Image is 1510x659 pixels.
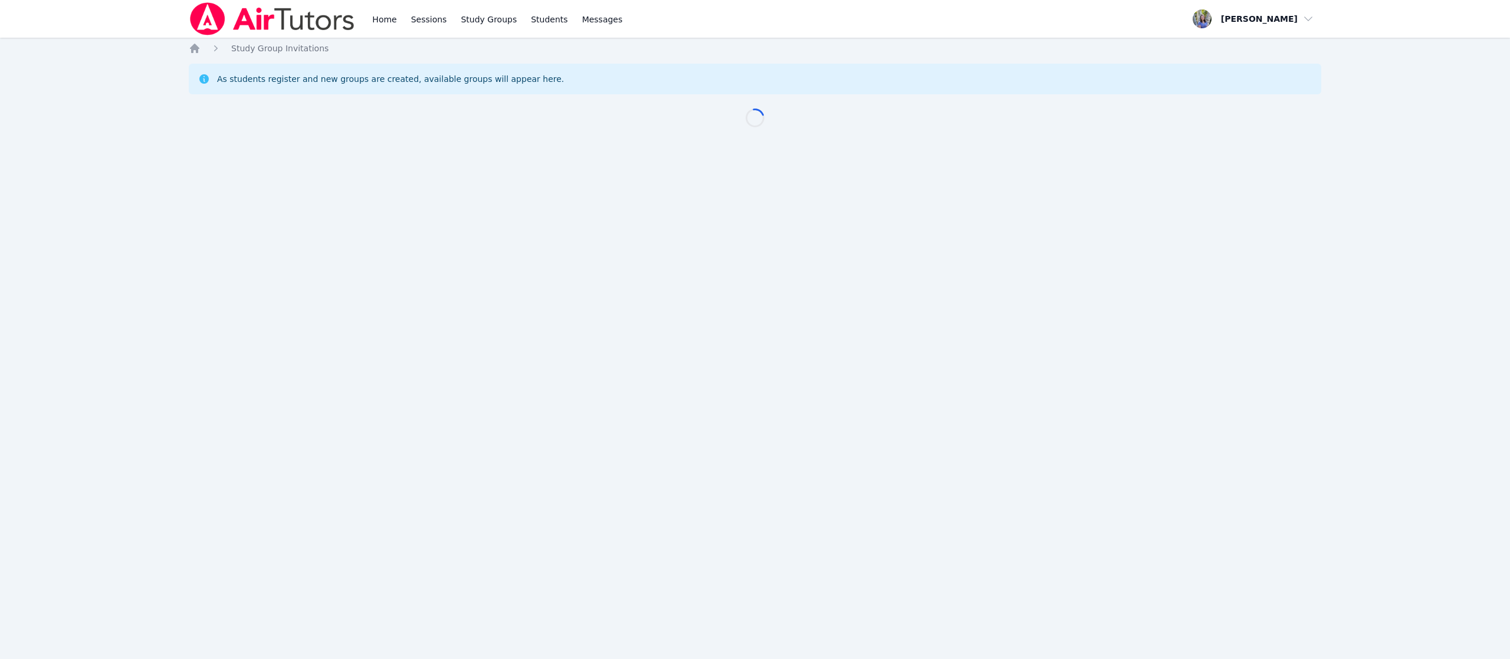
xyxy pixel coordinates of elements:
[231,44,329,53] span: Study Group Invitations
[189,2,356,35] img: Air Tutors
[231,42,329,54] a: Study Group Invitations
[217,73,564,85] div: As students register and new groups are created, available groups will appear here.
[189,42,1321,54] nav: Breadcrumb
[582,14,623,25] span: Messages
